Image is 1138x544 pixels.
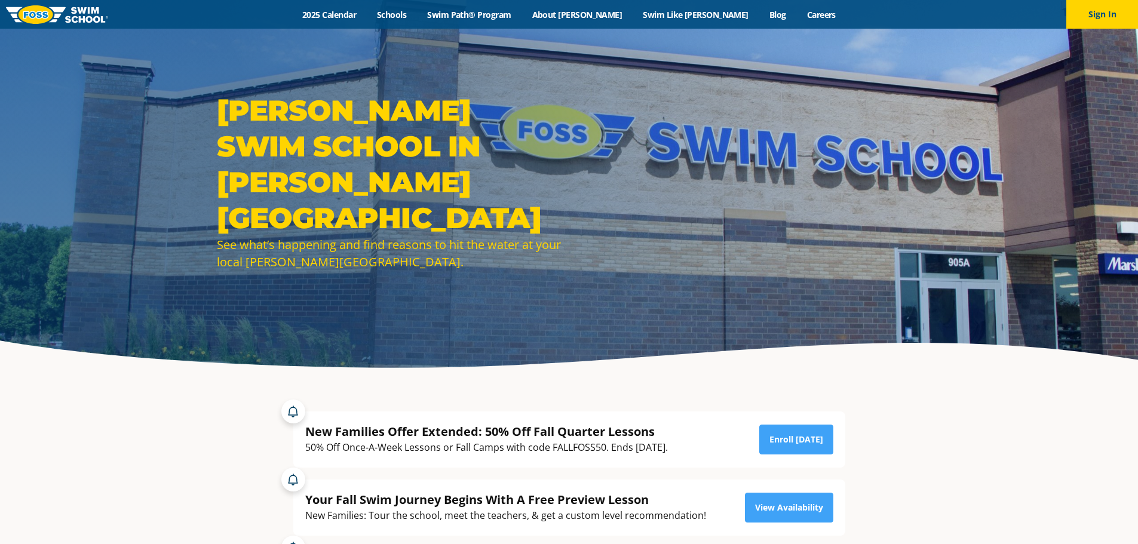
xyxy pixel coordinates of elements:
a: Swim Like [PERSON_NAME] [633,9,759,20]
a: Careers [796,9,846,20]
div: See what’s happening and find reasons to hit the water at your local [PERSON_NAME][GEOGRAPHIC_DATA]. [217,236,563,271]
a: Enroll [DATE] [759,425,833,454]
a: About [PERSON_NAME] [522,9,633,20]
a: View Availability [745,493,833,523]
div: Your Fall Swim Journey Begins With A Free Preview Lesson [305,491,706,508]
h1: [PERSON_NAME] Swim School in [PERSON_NAME][GEOGRAPHIC_DATA] [217,93,563,236]
div: New Families Offer Extended: 50% Off Fall Quarter Lessons [305,423,668,439]
a: 2025 Calendar [292,9,367,20]
a: Swim Path® Program [417,9,522,20]
div: New Families: Tour the school, meet the teachers, & get a custom level recommendation! [305,508,706,524]
div: 50% Off Once-A-Week Lessons or Fall Camps with code FALLFOSS50. Ends [DATE]. [305,439,668,456]
img: FOSS Swim School Logo [6,5,108,24]
a: Blog [759,9,796,20]
a: Schools [367,9,417,20]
